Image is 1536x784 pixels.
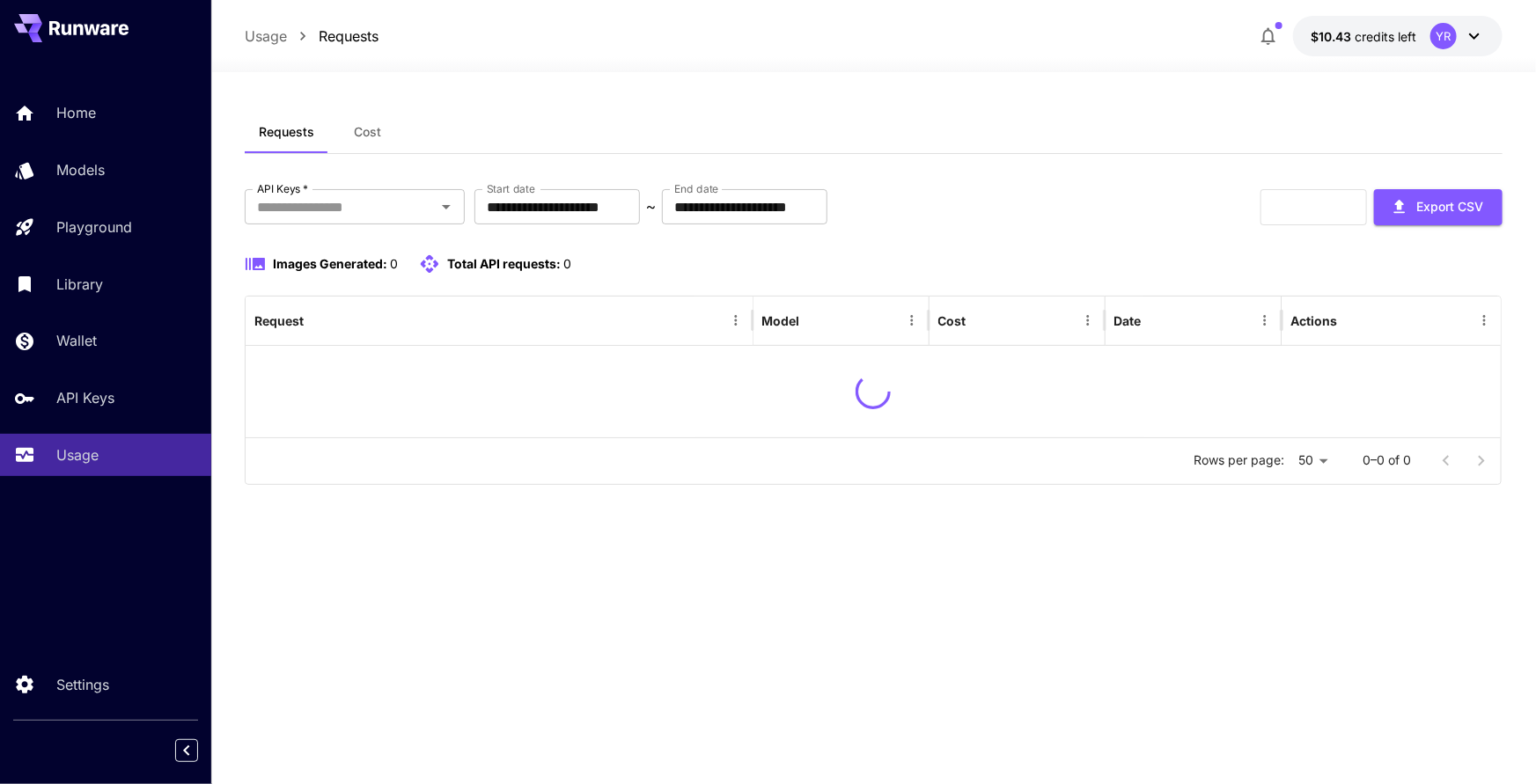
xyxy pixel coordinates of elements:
[354,124,381,140] span: Cost
[434,194,459,219] button: Open
[1374,189,1503,225] button: Export CSV
[938,313,966,328] div: Cost
[646,196,656,217] p: ~
[254,313,304,328] div: Request
[56,102,96,123] p: Home
[1194,451,1284,469] p: Rows per page:
[390,256,398,271] span: 0
[56,159,105,180] p: Models
[257,181,308,196] label: API Keys
[674,181,718,196] label: End date
[1311,27,1416,46] div: $10.43154
[56,216,132,238] p: Playground
[563,256,571,271] span: 0
[245,26,287,47] a: Usage
[968,308,993,333] button: Sort
[762,313,800,328] div: Model
[447,256,561,271] span: Total API requests:
[56,387,114,408] p: API Keys
[1076,308,1100,333] button: Menu
[1293,16,1503,56] button: $10.43154YR
[188,735,211,766] div: Collapse sidebar
[1311,29,1355,44] span: $10.43
[1143,308,1168,333] button: Sort
[56,674,109,695] p: Settings
[1253,308,1277,333] button: Menu
[319,26,378,47] a: Requests
[245,26,378,47] nav: breadcrumb
[259,124,314,140] span: Requests
[1290,313,1337,328] div: Actions
[1291,448,1334,473] div: 50
[56,330,97,351] p: Wallet
[1472,308,1496,333] button: Menu
[724,308,748,333] button: Menu
[273,256,387,271] span: Images Generated:
[1114,313,1142,328] div: Date
[305,308,330,333] button: Sort
[1355,29,1416,44] span: credits left
[900,308,924,333] button: Menu
[56,274,103,295] p: Library
[802,308,827,333] button: Sort
[487,181,535,196] label: Start date
[175,739,198,762] button: Collapse sidebar
[56,444,99,465] p: Usage
[1430,23,1457,49] div: YR
[1363,451,1411,469] p: 0–0 of 0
